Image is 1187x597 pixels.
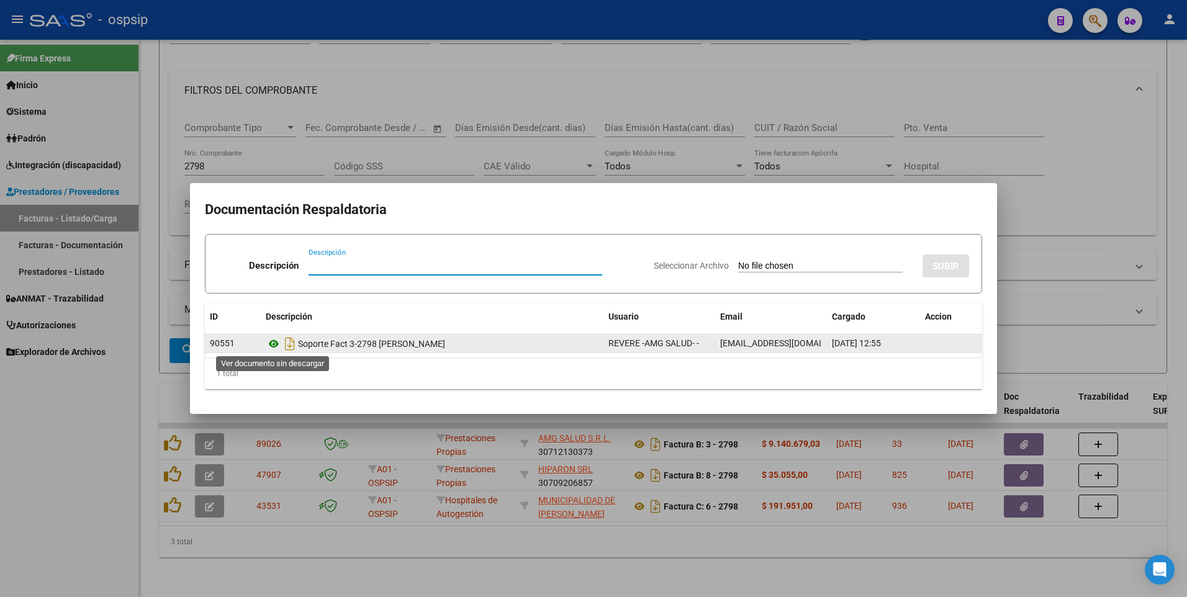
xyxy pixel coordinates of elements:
[608,312,639,321] span: Usuario
[827,303,920,330] datatable-header-cell: Cargado
[249,259,299,273] p: Descripción
[654,261,729,271] span: Seleccionar Archivo
[282,334,298,354] i: Descargar documento
[832,338,881,348] span: [DATE] 12:55
[608,338,699,348] span: REVERE -AMG SALUD- -
[923,254,969,277] button: SUBIR
[205,358,982,389] div: 1 total
[205,303,261,330] datatable-header-cell: ID
[205,198,982,222] h2: Documentación Respaldatoria
[832,312,865,321] span: Cargado
[1145,555,1175,585] div: Open Intercom Messenger
[925,312,952,321] span: Accion
[261,303,603,330] datatable-header-cell: Descripción
[715,303,827,330] datatable-header-cell: Email
[932,261,959,272] span: SUBIR
[720,312,742,321] span: Email
[920,303,982,330] datatable-header-cell: Accion
[720,338,858,348] span: [EMAIL_ADDRESS][DOMAIN_NAME]
[210,338,235,348] span: 90551
[266,312,312,321] span: Descripción
[603,303,715,330] datatable-header-cell: Usuario
[266,334,598,354] div: Soporte Fact 3-2798 [PERSON_NAME]
[210,312,218,321] span: ID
